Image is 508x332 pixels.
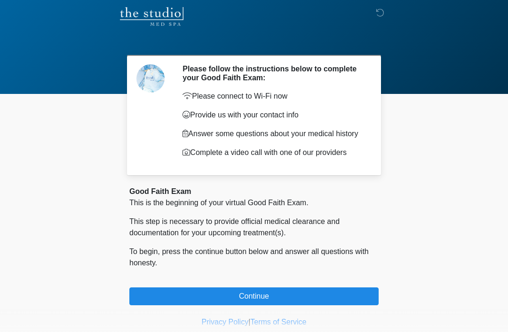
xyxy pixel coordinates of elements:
[122,34,386,51] h1: ‎ ‎
[183,109,365,121] p: Provide us with your contact info
[129,287,379,305] button: Continue
[202,318,249,326] a: Privacy Policy
[129,216,379,239] p: This step is necessary to provide official medical clearance and documentation for your upcoming ...
[129,246,379,269] p: To begin, press the continue button below and answer all questions with honesty.
[129,186,379,197] div: Good Faith Exam
[250,318,306,326] a: Terms of Service
[129,197,379,208] p: This is the beginning of your virtual Good Faith Exam.
[183,147,365,158] p: Complete a video call with one of our providers
[136,64,165,93] img: Agent Avatar
[183,64,365,82] h2: Please follow the instructions below to complete your Good Faith Exam:
[120,7,183,26] img: The Studio Med Spa Logo
[183,128,365,139] p: Answer some questions about your medical history
[183,91,365,102] p: Please connect to Wi-Fi now
[248,318,250,326] a: |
